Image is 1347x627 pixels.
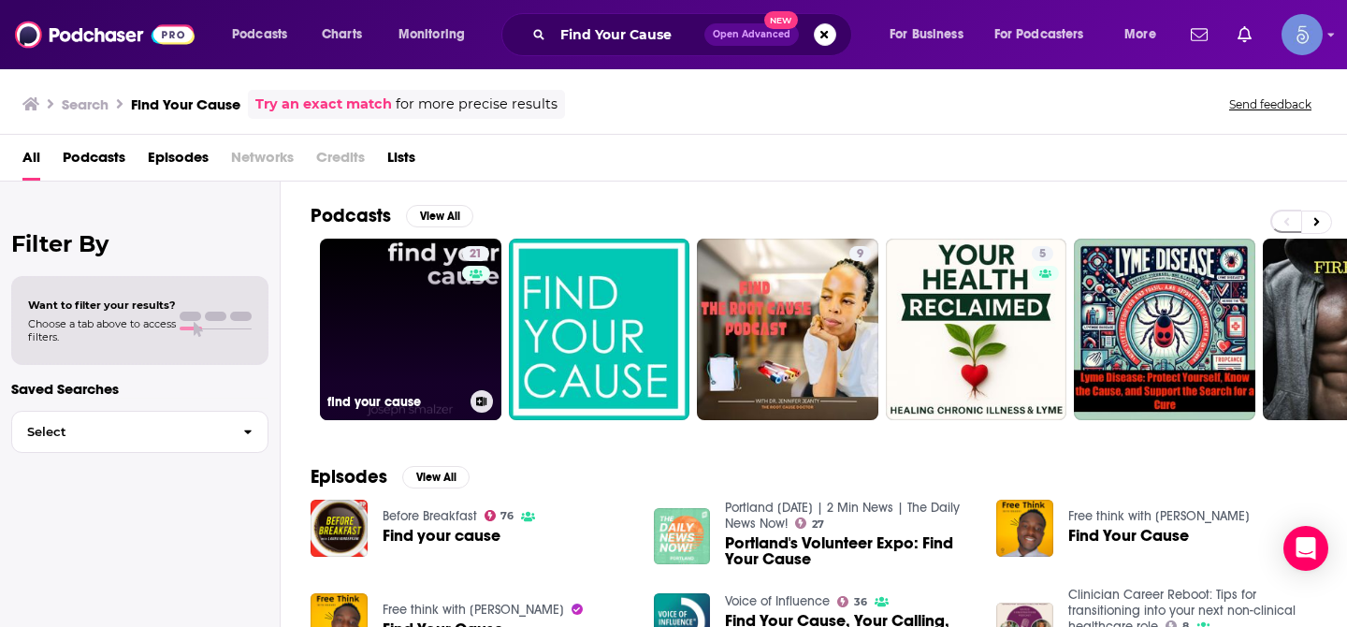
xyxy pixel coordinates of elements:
[311,465,387,488] h2: Episodes
[383,602,564,618] a: Free think with Nnamdi
[1111,20,1180,50] button: open menu
[886,239,1067,420] a: 5
[1183,19,1215,51] a: Show notifications dropdown
[890,22,963,48] span: For Business
[148,142,209,181] a: Episodes
[704,23,799,46] button: Open AdvancedNew
[1283,526,1328,571] div: Open Intercom Messenger
[553,20,704,50] input: Search podcasts, credits, & more...
[12,426,228,438] span: Select
[396,94,558,115] span: for more precise results
[996,500,1053,557] img: Find Your Cause
[1068,528,1189,544] a: Find Your Cause
[11,230,268,257] h2: Filter By
[713,30,790,39] span: Open Advanced
[854,598,867,606] span: 36
[383,508,477,524] a: Before Breakfast
[837,596,867,607] a: 36
[764,11,798,29] span: New
[857,245,863,264] span: 9
[311,204,391,227] h2: Podcasts
[994,22,1084,48] span: For Podcasters
[485,510,514,521] a: 76
[1032,246,1053,261] a: 5
[812,520,824,529] span: 27
[320,239,501,420] a: 21find your cause
[402,466,470,488] button: View All
[725,500,960,532] a: Portland Today | 2 Min News | The Daily News Now!
[462,246,489,261] a: 21
[1124,22,1156,48] span: More
[398,22,465,48] span: Monitoring
[849,246,871,261] a: 9
[1282,14,1323,55] button: Show profile menu
[255,94,392,115] a: Try an exact match
[387,142,415,181] a: Lists
[322,22,362,48] span: Charts
[1224,96,1317,112] button: Send feedback
[28,299,176,312] span: Want to filter your results?
[310,20,373,50] a: Charts
[470,245,482,264] span: 21
[654,508,711,565] img: Portland's Volunteer Expo: Find Your Cause
[1230,19,1259,51] a: Show notifications dropdown
[231,142,294,181] span: Networks
[725,593,830,609] a: Voice of Influence
[131,95,240,113] h3: Find Your Cause
[15,17,195,52] img: Podchaser - Follow, Share and Rate Podcasts
[1068,508,1250,524] a: Free think with Nnamdi
[876,20,987,50] button: open menu
[406,205,473,227] button: View All
[1282,14,1323,55] img: User Profile
[519,13,870,56] div: Search podcasts, credits, & more...
[982,20,1111,50] button: open menu
[1039,245,1046,264] span: 5
[11,380,268,398] p: Saved Searches
[1282,14,1323,55] span: Logged in as Spiral5-G1
[232,22,287,48] span: Podcasts
[500,512,514,520] span: 76
[316,142,365,181] span: Credits
[28,317,176,343] span: Choose a tab above to access filters.
[22,142,40,181] a: All
[327,394,463,410] h3: find your cause
[219,20,311,50] button: open menu
[697,239,878,420] a: 9
[11,411,268,453] button: Select
[311,465,470,488] a: EpisodesView All
[311,204,473,227] a: PodcastsView All
[311,500,368,557] img: Find your cause
[795,518,824,529] a: 27
[383,528,500,544] a: Find your cause
[385,20,489,50] button: open menu
[63,142,125,181] a: Podcasts
[62,95,109,113] h3: Search
[725,535,974,567] a: Portland's Volunteer Expo: Find Your Cause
